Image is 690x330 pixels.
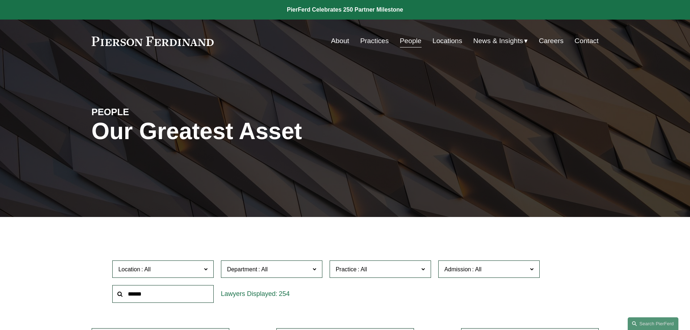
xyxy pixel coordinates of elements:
a: About [331,34,349,48]
a: Careers [539,34,564,48]
a: People [400,34,422,48]
a: Locations [432,34,462,48]
h4: PEOPLE [92,106,218,118]
a: Contact [574,34,598,48]
span: Practice [336,266,357,272]
span: Admission [444,266,471,272]
span: Department [227,266,258,272]
a: Practices [360,34,389,48]
span: Location [118,266,141,272]
span: 254 [279,290,290,297]
a: Search this site [628,317,678,330]
h1: Our Greatest Asset [92,118,430,145]
a: folder dropdown [473,34,528,48]
span: News & Insights [473,35,523,47]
